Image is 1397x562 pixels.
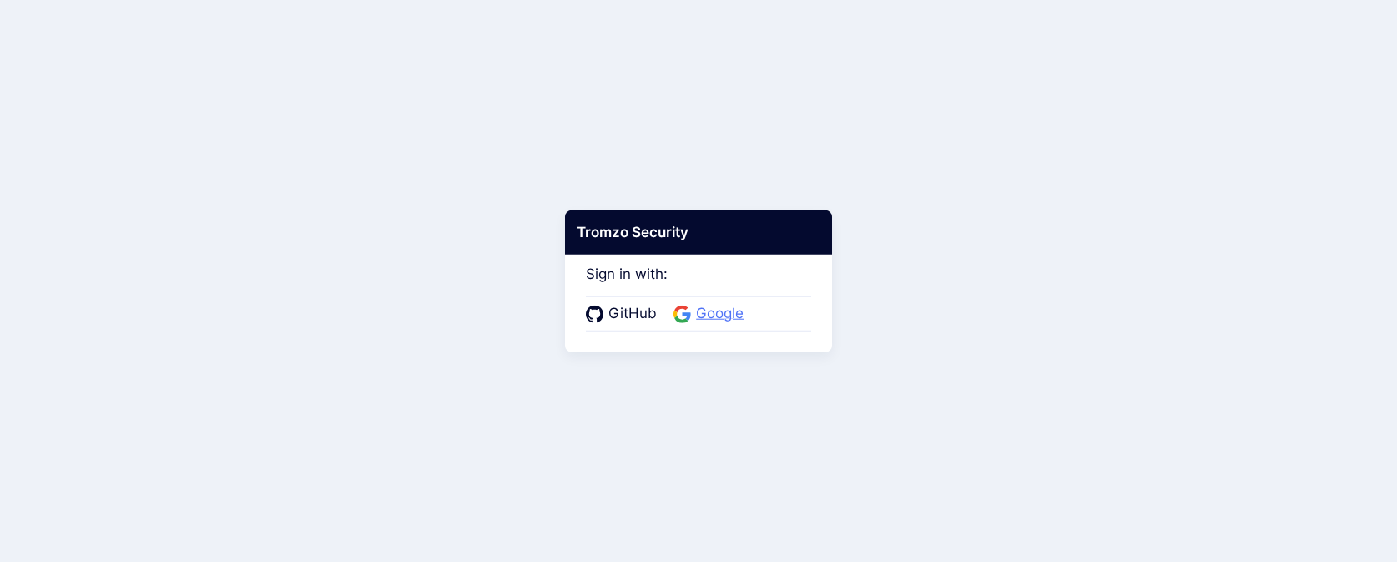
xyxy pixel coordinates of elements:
[586,303,662,325] a: GitHub
[565,210,832,255] div: Tromzo Security
[673,303,749,325] a: Google
[691,303,749,325] span: Google
[586,242,811,331] div: Sign in with:
[603,303,662,325] span: GitHub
